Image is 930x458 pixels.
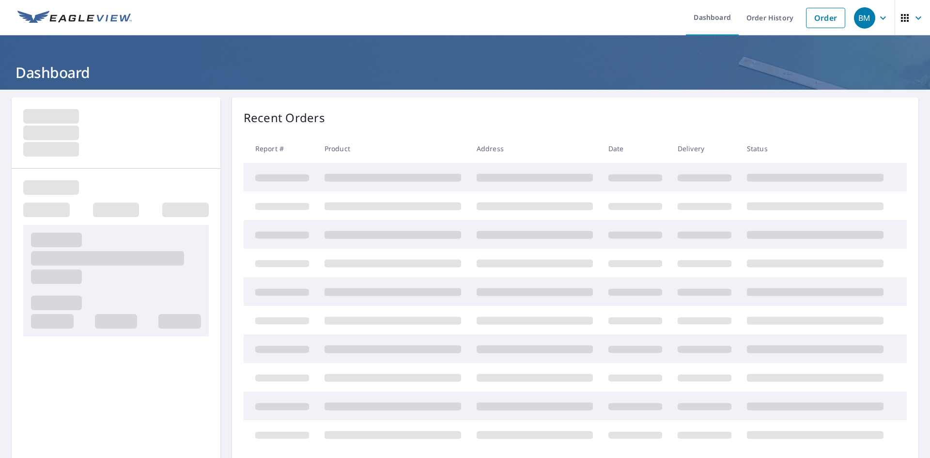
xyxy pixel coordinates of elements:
th: Delivery [670,134,739,163]
th: Report # [244,134,317,163]
img: EV Logo [17,11,132,25]
a: Order [806,8,845,28]
p: Recent Orders [244,109,325,126]
th: Date [601,134,670,163]
th: Status [739,134,891,163]
th: Address [469,134,601,163]
th: Product [317,134,469,163]
div: BM [854,7,875,29]
h1: Dashboard [12,63,918,82]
